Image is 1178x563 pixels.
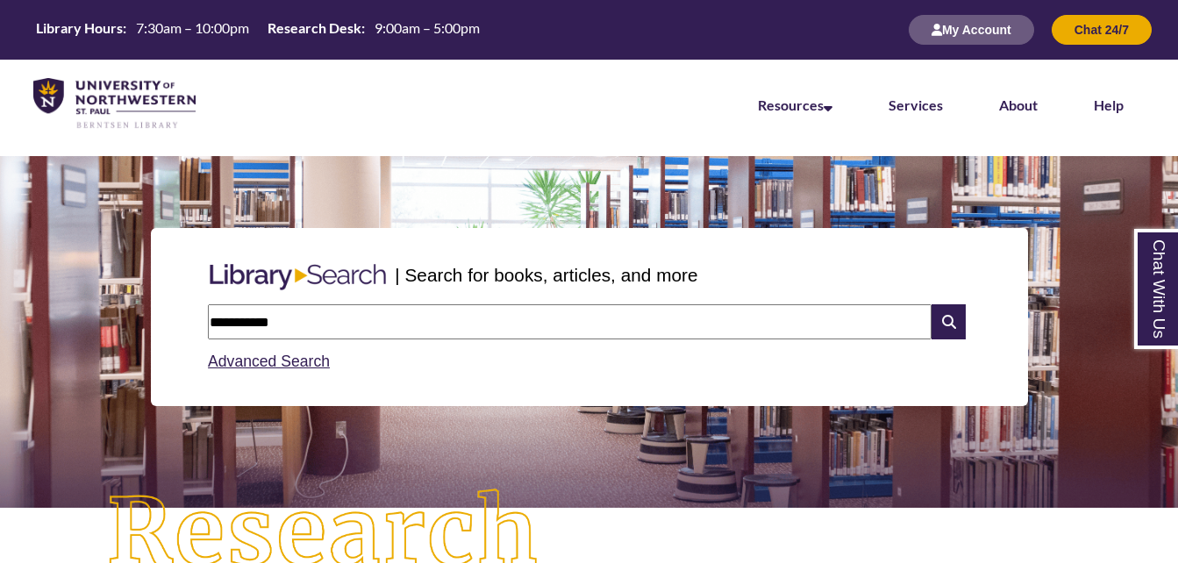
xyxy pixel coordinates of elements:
[29,18,487,42] a: Hours Today
[1052,22,1152,37] a: Chat 24/7
[395,261,697,289] p: | Search for books, articles, and more
[1094,96,1124,113] a: Help
[889,96,943,113] a: Services
[932,304,965,339] i: Search
[758,96,832,113] a: Resources
[208,353,330,370] a: Advanced Search
[909,22,1034,37] a: My Account
[201,257,395,297] img: Libary Search
[29,18,487,40] table: Hours Today
[375,19,480,36] span: 9:00am – 5:00pm
[999,96,1038,113] a: About
[909,15,1034,45] button: My Account
[29,18,129,38] th: Library Hours:
[33,78,196,130] img: UNWSP Library Logo
[136,19,249,36] span: 7:30am – 10:00pm
[261,18,368,38] th: Research Desk:
[1052,15,1152,45] button: Chat 24/7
